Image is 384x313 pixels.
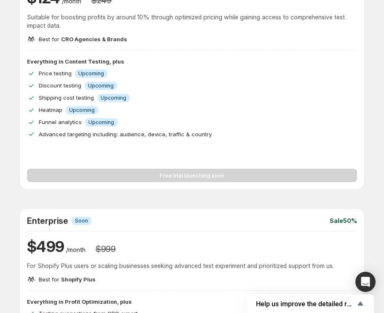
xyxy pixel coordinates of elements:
[96,244,116,254] h3: $ 999
[27,57,357,66] p: Everything in Content Testing, plus
[61,276,96,283] span: Shopify Plus
[256,299,365,309] button: Show survey - Help us improve the detailed report for A/B campaigns
[75,218,88,224] span: Soon
[39,70,72,77] span: Price testing
[27,262,357,270] p: For Shopify Plus users or scaling businesses seeking advanced test experiment and prioritized sup...
[256,300,355,308] span: Help us improve the detailed report for A/B campaigns
[88,82,114,89] span: Upcoming
[355,272,376,292] div: Open Intercom Messenger
[27,216,68,226] h2: Enterprise
[39,82,81,89] span: Discount testing
[69,107,95,114] span: Upcoming
[39,94,94,101] span: Shipping cost testing
[330,217,357,225] p: Sale 50%
[61,36,127,42] span: CRO Agencies & Brands
[39,106,62,113] span: Heatmap
[88,119,114,126] span: Upcoming
[39,131,212,138] span: Advanced targeting including: audience, device, traffic & country
[39,35,127,43] p: Best for
[27,236,64,257] h1: $ 499
[78,70,104,77] span: Upcoming
[39,119,82,125] span: Funnel analytics
[27,13,357,30] p: Suitable for boosting profits by around 10% through optimized pricing while gaining access to com...
[27,297,357,306] p: Everything in Profit Optimization, plus
[66,246,85,254] p: /month
[101,95,126,101] span: Upcoming
[39,275,96,284] p: Best for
